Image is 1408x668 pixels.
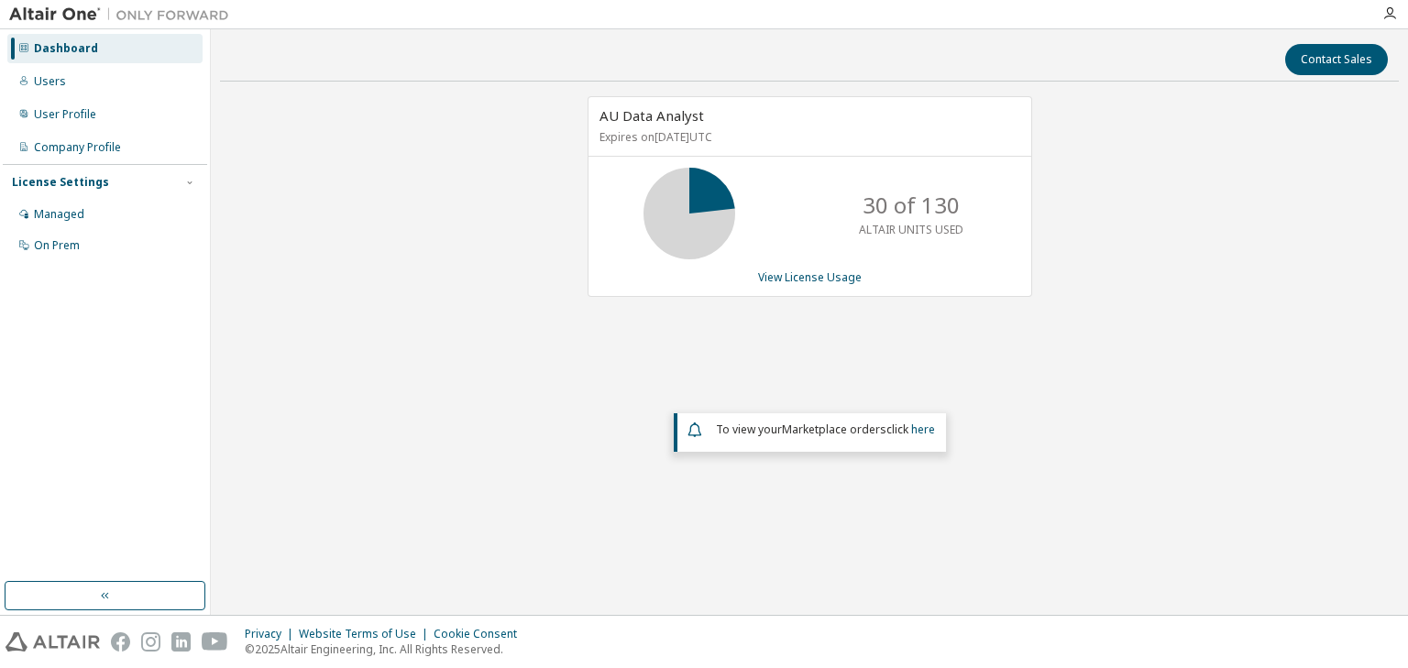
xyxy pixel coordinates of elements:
span: AU Data Analyst [599,106,704,125]
div: Users [34,74,66,89]
img: instagram.svg [141,632,160,652]
span: To view your click [716,422,935,437]
div: On Prem [34,238,80,253]
div: Dashboard [34,41,98,56]
p: Expires on [DATE] UTC [599,129,1016,145]
img: linkedin.svg [171,632,191,652]
div: Website Terms of Use [299,627,434,641]
p: © 2025 Altair Engineering, Inc. All Rights Reserved. [245,641,528,657]
a: View License Usage [758,269,862,285]
img: youtube.svg [202,632,228,652]
div: Company Profile [34,140,121,155]
em: Marketplace orders [782,422,886,437]
div: Privacy [245,627,299,641]
button: Contact Sales [1285,44,1388,75]
div: License Settings [12,175,109,190]
img: facebook.svg [111,632,130,652]
p: 30 of 130 [863,190,960,221]
img: altair_logo.svg [5,632,100,652]
div: Cookie Consent [434,627,528,641]
div: User Profile [34,107,96,122]
p: ALTAIR UNITS USED [859,222,963,237]
img: Altair One [9,5,238,24]
a: here [911,422,935,437]
div: Managed [34,207,84,222]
